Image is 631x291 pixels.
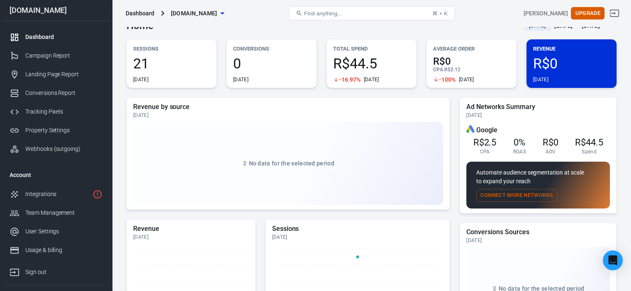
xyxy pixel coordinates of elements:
[444,67,460,73] span: R$2.12
[25,190,89,199] div: Integrations
[233,44,310,53] p: Conversions
[3,140,109,158] a: Webhooks (outgoing)
[25,70,102,79] div: Landing Page Report
[466,112,610,119] div: [DATE]
[133,76,149,83] div: [DATE]
[133,234,249,240] div: [DATE]
[582,148,597,155] span: Spend
[571,7,604,20] button: Upgrade
[533,56,610,70] span: R$0
[126,9,154,17] div: Dashboard
[524,9,568,18] div: Account id: ixsDVuty
[3,102,109,121] a: Tracking Pixels
[466,103,610,111] h5: Ad Networks Summary
[3,241,109,259] a: Usage & billing
[272,234,443,240] div: [DATE]
[249,160,334,167] span: No data for the selected period
[289,6,455,20] button: Find anything...⌘ + K
[3,165,109,185] li: Account
[432,10,448,17] div: ⌘ + K
[575,137,603,148] span: R$44.5
[3,84,109,102] a: Conversions Report
[543,137,558,148] span: R$0
[25,209,102,217] div: Team Management
[545,148,555,155] span: AOV
[433,44,510,53] p: Average Order
[3,185,109,204] a: Integrations
[603,250,623,270] div: Open Intercom Messenger
[233,76,249,83] div: [DATE]
[476,168,600,186] p: Automate audience segmentation at scale to expand your reach
[3,121,109,140] a: Property Settings
[272,225,443,233] h5: Sessions
[3,28,109,46] a: Dashboard
[459,76,474,83] div: [DATE]
[25,246,102,255] div: Usage & billing
[3,222,109,241] a: User Settings
[466,125,475,135] div: Google Ads
[3,46,109,65] a: Campaign Report
[466,237,610,244] div: [DATE]
[480,148,490,155] span: CPA
[25,126,102,135] div: Property Settings
[466,228,610,236] h5: Conversions Sources
[133,103,443,111] h5: Revenue by source
[3,204,109,222] a: Team Management
[433,67,444,73] span: CPA :
[339,77,361,82] span: -16.97%
[25,107,102,116] div: Tracking Pixels
[171,8,217,19] span: supermix.site
[439,77,456,82] span: -100%
[333,56,410,70] span: R$44.5
[3,259,109,281] a: Sign out
[233,56,310,70] span: 0
[604,3,624,23] a: Sign out
[466,125,610,135] div: Google
[133,56,210,70] span: 21
[3,65,109,84] a: Landing Page Report
[133,225,249,233] h5: Revenue
[133,112,443,119] div: [DATE]
[473,137,496,148] span: R$2.5
[514,137,525,148] span: 0%
[25,89,102,97] div: Conversions Report
[364,76,379,83] div: [DATE]
[333,44,410,53] p: Total Spend
[25,227,102,236] div: User Settings
[533,76,548,83] div: [DATE]
[433,56,510,66] span: R$0
[133,44,210,53] p: Sessions
[25,145,102,153] div: Webhooks (outgoing)
[513,148,526,155] span: ROAS
[533,44,610,53] p: Revenue
[25,51,102,60] div: Campaign Report
[476,189,557,202] button: Connect More Networks
[3,7,109,14] div: [DOMAIN_NAME]
[93,189,102,199] svg: 1 networks not verified yet
[168,6,227,21] button: [DOMAIN_NAME]
[304,10,342,17] span: Find anything...
[25,268,102,276] div: Sign out
[25,33,102,41] div: Dashboard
